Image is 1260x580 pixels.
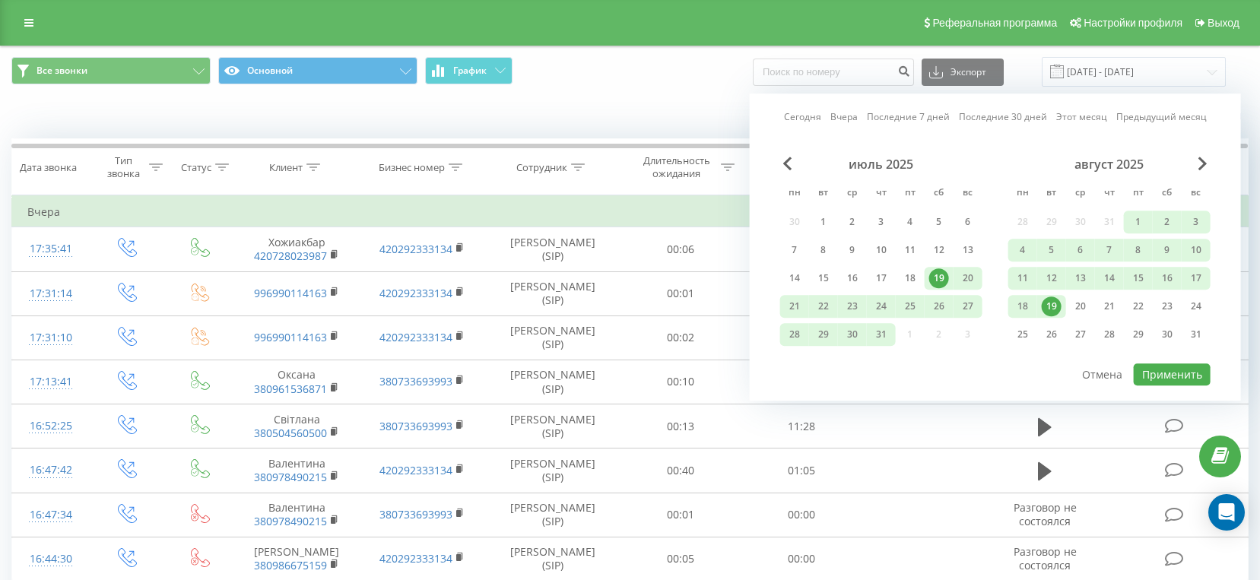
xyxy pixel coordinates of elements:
[958,212,978,232] div: 6
[741,493,862,537] td: 00:00
[1008,267,1037,290] div: пн 11 авг. 2025 г.
[957,182,979,205] abbr: воскресенье
[867,295,896,318] div: чт 24 июля 2025 г.
[783,157,792,170] span: Previous Month
[254,426,327,440] a: 380504560500
[1037,295,1066,318] div: вт 19 авг. 2025 г.
[780,267,809,290] div: пн 14 июля 2025 г.
[1074,363,1131,385] button: Отмена
[780,323,809,346] div: пн 28 июля 2025 г.
[1186,240,1206,260] div: 10
[453,65,487,76] span: График
[814,268,833,288] div: 15
[954,295,982,318] div: вс 27 июля 2025 г.
[234,448,360,493] td: Валентина
[809,239,838,261] div: вт 8 июля 2025 г.
[485,493,620,537] td: [PERSON_NAME] (SIP)
[254,249,327,263] a: 420728023987
[254,330,327,344] a: 996990114163
[379,286,452,300] a: 420292333134
[1124,295,1153,318] div: пт 22 авг. 2025 г.
[1037,323,1066,346] div: вт 26 авг. 2025 г.
[1153,239,1182,261] div: сб 9 авг. 2025 г.
[1008,295,1037,318] div: пн 18 авг. 2025 г.
[954,267,982,290] div: вс 20 июля 2025 г.
[809,295,838,318] div: вт 22 июля 2025 г.
[1156,182,1179,205] abbr: суббота
[1182,295,1211,318] div: вс 24 авг. 2025 г.
[27,279,74,309] div: 17:31:14
[36,65,87,77] span: Все звонки
[871,240,891,260] div: 10
[922,59,1004,86] button: Экспорт
[379,463,452,477] a: 420292333134
[784,110,821,125] a: Сегодня
[814,296,833,316] div: 22
[1182,323,1211,346] div: вс 31 авг. 2025 г.
[1157,268,1177,288] div: 16
[1008,323,1037,346] div: пн 25 авг. 2025 г.
[1128,268,1148,288] div: 15
[1128,212,1148,232] div: 1
[379,374,452,388] a: 380733693993
[783,182,806,205] abbr: понедельник
[830,110,858,125] a: Вчера
[1037,239,1066,261] div: вт 5 авг. 2025 г.
[1157,296,1177,316] div: 23
[1198,157,1208,170] span: Next Month
[234,404,360,448] td: Світлана
[741,360,862,404] td: 07:39
[867,267,896,290] div: чт 17 июля 2025 г.
[900,296,920,316] div: 25
[425,57,513,84] button: График
[254,382,327,396] a: 380961536871
[234,493,360,537] td: Валентина
[1186,212,1206,232] div: 3
[1182,267,1211,290] div: вс 17 авг. 2025 г.
[741,404,862,448] td: 11:28
[1071,296,1090,316] div: 20
[1127,182,1150,205] abbr: пятница
[1124,323,1153,346] div: пт 29 авг. 2025 г.
[27,455,74,485] div: 16:47:42
[958,268,978,288] div: 20
[1124,267,1153,290] div: пт 15 авг. 2025 г.
[1042,296,1062,316] div: 19
[1100,240,1119,260] div: 7
[1153,295,1182,318] div: сб 23 авг. 2025 г.
[379,242,452,256] a: 420292333134
[899,182,922,205] abbr: пятница
[1153,267,1182,290] div: сб 16 авг. 2025 г.
[900,240,920,260] div: 11
[218,57,417,84] button: Основной
[925,211,954,233] div: сб 5 июля 2025 г.
[925,295,954,318] div: сб 26 июля 2025 г.
[27,323,74,353] div: 17:31:10
[234,360,360,404] td: Оксана
[925,267,954,290] div: сб 19 июля 2025 г.
[620,271,741,315] td: 00:01
[841,182,864,205] abbr: среда
[620,360,741,404] td: 00:10
[1185,182,1208,205] abbr: воскресенье
[741,227,862,271] td: 10:01
[896,239,925,261] div: пт 11 июля 2025 г.
[809,267,838,290] div: вт 15 июля 2025 г.
[1008,239,1037,261] div: пн 4 авг. 2025 г.
[838,211,867,233] div: ср 2 июля 2025 г.
[1066,239,1095,261] div: ср 6 авг. 2025 г.
[896,211,925,233] div: пт 4 июля 2025 г.
[1013,240,1033,260] div: 4
[1042,240,1062,260] div: 5
[254,514,327,528] a: 380978490215
[1066,295,1095,318] div: ср 20 авг. 2025 г.
[954,239,982,261] div: вс 13 июля 2025 г.
[900,268,920,288] div: 18
[929,212,949,232] div: 5
[871,268,891,288] div: 17
[27,544,74,574] div: 16:44:30
[871,212,891,232] div: 3
[1066,323,1095,346] div: ср 27 авг. 2025 г.
[1042,268,1062,288] div: 12
[379,161,445,174] div: Бизнес номер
